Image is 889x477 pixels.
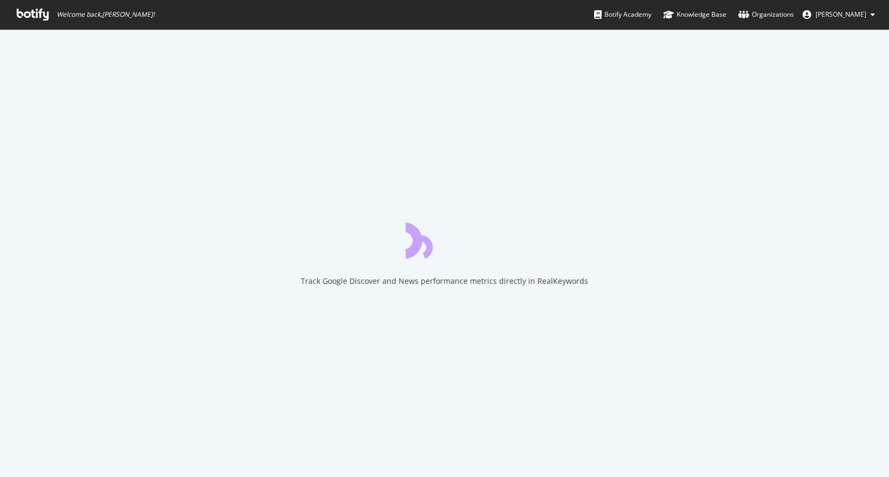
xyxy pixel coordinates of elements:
[738,9,794,20] div: Organizations
[816,10,866,19] span: Steffie Kronek
[406,220,483,258] div: animation
[594,9,651,20] div: Botify Academy
[301,276,588,287] div: Track Google Discover and News performance metrics directly in RealKeywords
[794,6,884,23] button: [PERSON_NAME]
[663,9,726,20] div: Knowledge Base
[57,10,154,19] span: Welcome back, [PERSON_NAME] !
